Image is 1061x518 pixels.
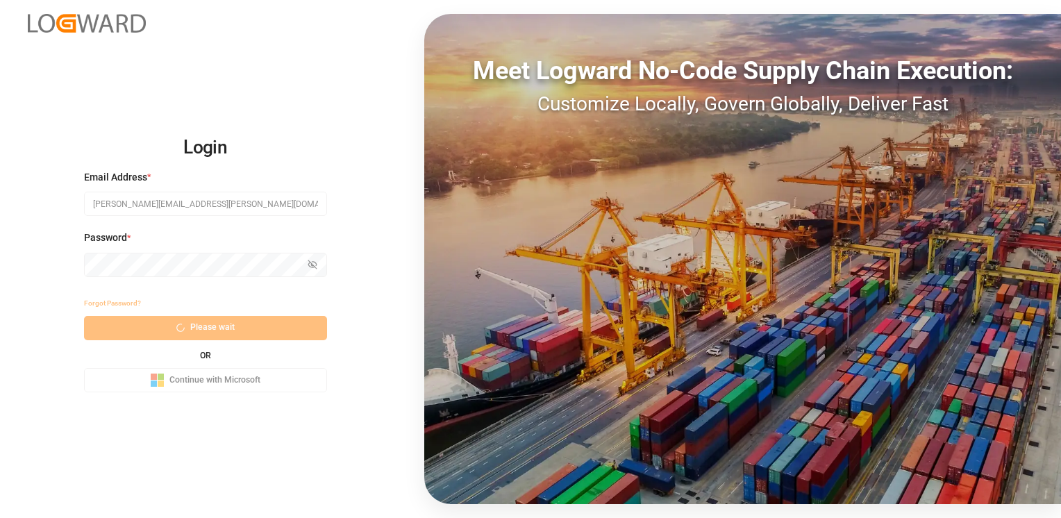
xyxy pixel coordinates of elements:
h2: Login [84,126,327,170]
img: Logward_new_orange.png [28,14,146,33]
div: Meet Logward No-Code Supply Chain Execution: [424,52,1061,90]
small: OR [200,351,211,360]
span: Email Address [84,170,147,185]
span: Password [84,231,127,245]
div: Customize Locally, Govern Globally, Deliver Fast [424,90,1061,119]
input: Enter your email [84,192,327,216]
